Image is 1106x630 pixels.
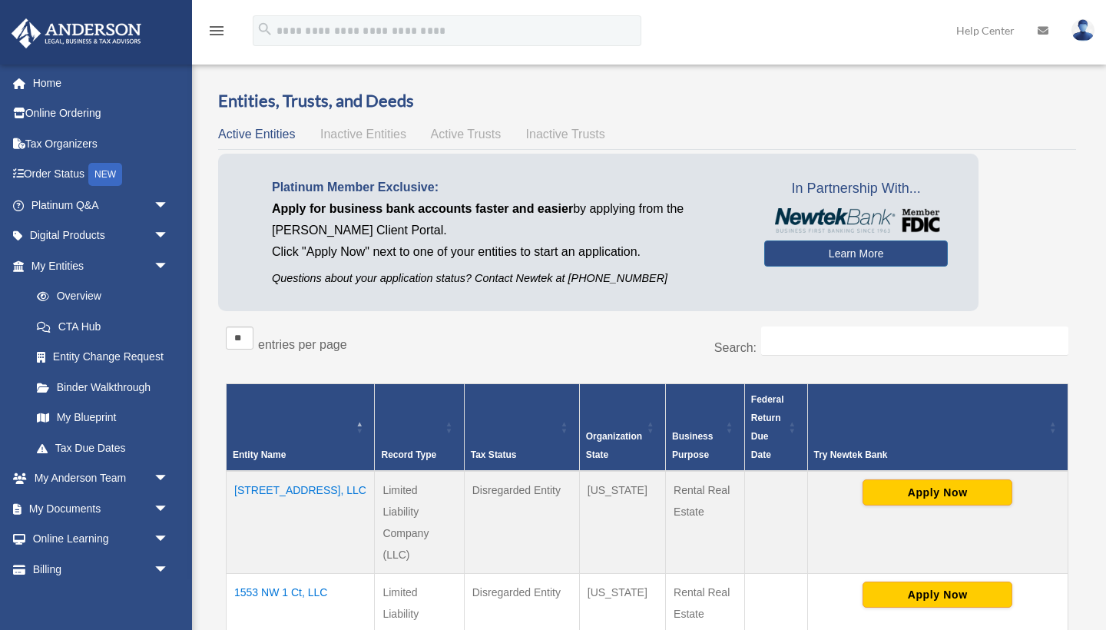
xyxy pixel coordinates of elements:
a: Billingarrow_drop_down [11,554,192,585]
td: [US_STATE] [579,471,665,574]
img: Anderson Advisors Platinum Portal [7,18,146,48]
th: Business Purpose: Activate to sort [666,383,745,471]
span: arrow_drop_down [154,250,184,282]
span: arrow_drop_down [154,463,184,495]
a: Tax Organizers [11,128,192,159]
button: Apply Now [863,582,1012,608]
td: Limited Liability Company (LLC) [375,471,464,574]
th: Tax Status: Activate to sort [464,383,579,471]
th: Record Type: Activate to sort [375,383,464,471]
a: My Anderson Teamarrow_drop_down [11,463,192,494]
span: Federal Return Due Date [751,394,784,460]
button: Apply Now [863,479,1012,506]
a: Online Learningarrow_drop_down [11,524,192,555]
td: [STREET_ADDRESS], LLC [227,471,375,574]
span: In Partnership With... [764,177,948,201]
a: CTA Hub [22,311,184,342]
p: by applying from the [PERSON_NAME] Client Portal. [272,198,741,241]
a: Tax Due Dates [22,433,184,463]
span: Active Entities [218,128,295,141]
p: Questions about your application status? Contact Newtek at [PHONE_NUMBER] [272,269,741,288]
span: Entity Name [233,449,286,460]
a: Home [11,68,192,98]
img: NewtekBankLogoSM.png [772,208,940,233]
h3: Entities, Trusts, and Deeds [218,89,1076,113]
a: My Entitiesarrow_drop_down [11,250,184,281]
a: Entity Change Request [22,342,184,373]
span: Inactive Entities [320,128,406,141]
span: Record Type [381,449,436,460]
span: Apply for business bank accounts faster and easier [272,202,573,215]
a: Online Ordering [11,98,192,129]
i: menu [207,22,226,40]
p: Platinum Member Exclusive: [272,177,741,198]
span: Inactive Trusts [526,128,605,141]
span: arrow_drop_down [154,190,184,221]
div: Try Newtek Bank [814,446,1045,464]
img: User Pic [1071,19,1094,41]
span: Active Trusts [431,128,502,141]
div: NEW [88,163,122,186]
span: Tax Status [471,449,517,460]
span: arrow_drop_down [154,493,184,525]
th: Federal Return Due Date: Activate to sort [744,383,807,471]
th: Try Newtek Bank : Activate to sort [807,383,1068,471]
span: Organization State [586,431,642,460]
span: arrow_drop_down [154,220,184,252]
a: Binder Walkthrough [22,372,184,403]
a: Platinum Q&Aarrow_drop_down [11,190,192,220]
a: Order StatusNEW [11,159,192,191]
a: menu [207,27,226,40]
span: Business Purpose [672,431,713,460]
span: arrow_drop_down [154,554,184,585]
a: My Blueprint [22,403,184,433]
a: My Documentsarrow_drop_down [11,493,192,524]
a: Digital Productsarrow_drop_down [11,220,192,251]
label: entries per page [258,338,347,351]
i: search [257,21,273,38]
a: Learn More [764,240,948,267]
label: Search: [714,341,757,354]
td: Rental Real Estate [666,471,745,574]
td: Disregarded Entity [464,471,579,574]
p: Click "Apply Now" next to one of your entities to start an application. [272,241,741,263]
a: Overview [22,281,177,312]
span: arrow_drop_down [154,524,184,555]
th: Entity Name: Activate to invert sorting [227,383,375,471]
th: Organization State: Activate to sort [579,383,665,471]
